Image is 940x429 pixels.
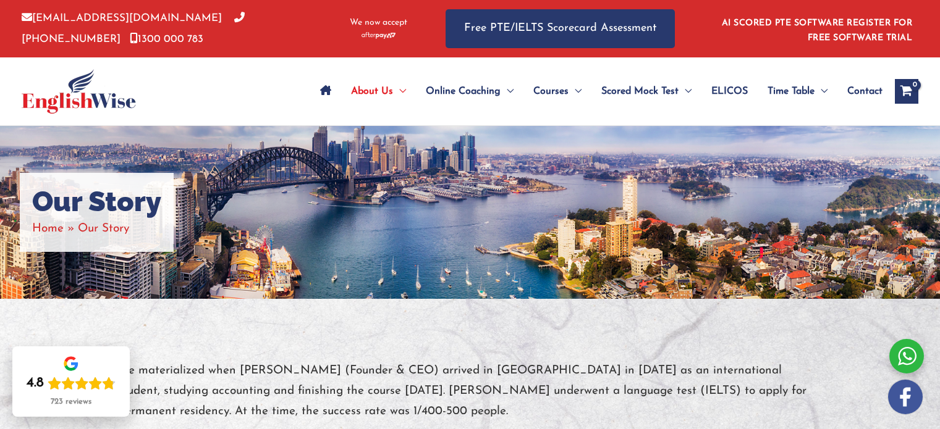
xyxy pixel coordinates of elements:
[711,70,748,113] span: ELICOS
[350,17,407,29] span: We now accept
[446,9,675,48] a: Free PTE/IELTS Scorecard Assessment
[888,380,923,414] img: white-facebook.png
[569,70,582,113] span: Menu Toggle
[768,70,815,113] span: Time Table
[722,19,913,43] a: AI SCORED PTE SOFTWARE REGISTER FOR FREE SOFTWARE TRIAL
[362,32,396,39] img: Afterpay-Logo
[426,70,501,113] span: Online Coaching
[501,70,514,113] span: Menu Toggle
[679,70,692,113] span: Menu Toggle
[27,375,116,392] div: Rating: 4.8 out of 5
[32,185,161,219] h1: Our Story
[601,70,679,113] span: Scored Mock Test
[837,70,883,113] a: Contact
[310,70,883,113] nav: Site Navigation: Main Menu
[22,13,245,44] a: [PHONE_NUMBER]
[416,70,523,113] a: Online CoachingMenu Toggle
[847,70,883,113] span: Contact
[27,375,44,392] div: 4.8
[341,70,416,113] a: About UsMenu Toggle
[815,70,828,113] span: Menu Toggle
[32,223,64,235] a: Home
[714,9,918,49] aside: Header Widget 1
[22,13,222,23] a: [EMAIL_ADDRESS][DOMAIN_NAME]
[393,70,406,113] span: Menu Toggle
[533,70,569,113] span: Courses
[591,70,701,113] a: Scored Mock TestMenu Toggle
[51,397,91,407] div: 723 reviews
[351,70,393,113] span: About Us
[118,360,823,422] p: We materialized when [PERSON_NAME] (Founder & CEO) arrived in [GEOGRAPHIC_DATA] in [DATE] as an i...
[130,34,203,44] a: 1300 000 783
[22,69,136,114] img: cropped-ew-logo
[78,223,129,235] span: Our Story
[701,70,758,113] a: ELICOS
[895,79,918,104] a: View Shopping Cart, empty
[32,219,161,239] nav: Breadcrumbs
[523,70,591,113] a: CoursesMenu Toggle
[758,70,837,113] a: Time TableMenu Toggle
